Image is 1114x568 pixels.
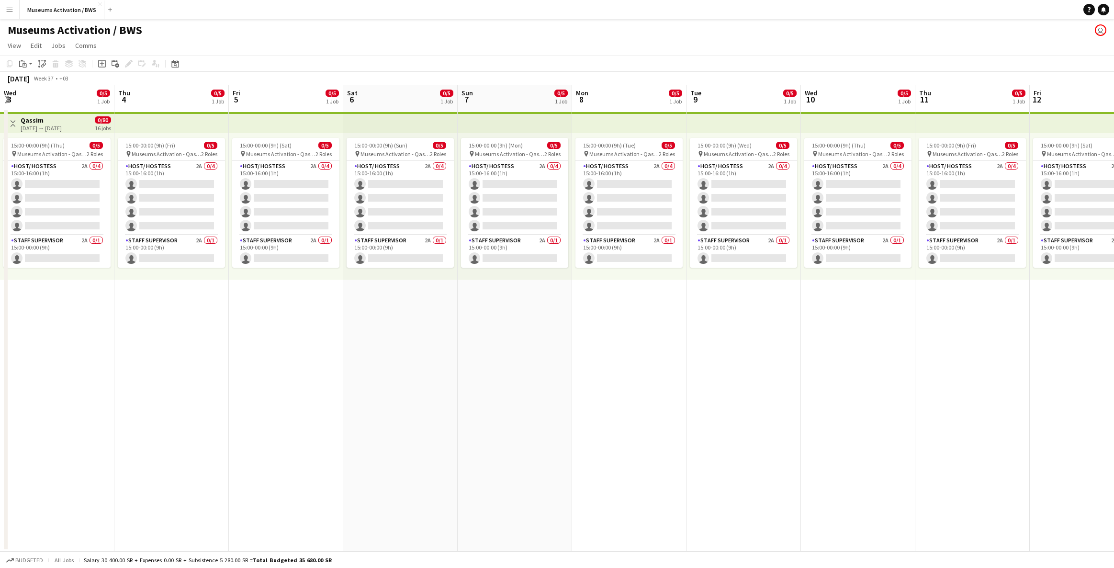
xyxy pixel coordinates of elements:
[3,235,111,268] app-card-role: Staff Supervisor2A0/115:00-00:00 (9h)
[1032,94,1041,105] span: 12
[51,41,66,50] span: Jobs
[95,116,111,124] span: 0/80
[890,142,904,149] span: 0/5
[21,116,62,125] h3: Qassim
[233,89,240,97] span: Fri
[354,142,407,149] span: 15:00-00:00 (9h) (Sun)
[574,94,588,105] span: 8
[253,557,332,564] span: Total Budgeted 35 680.00 SR
[818,150,888,158] span: Museums Activation - Qassim
[2,94,16,105] span: 3
[347,89,358,97] span: Sat
[125,142,175,149] span: 15:00-00:00 (9h) (Fri)
[31,41,42,50] span: Edit
[246,150,315,158] span: Museums Activation - Qassim
[118,138,225,268] app-job-card: 15:00-00:00 (9h) (Fri)0/5 Museums Activation - Qassim2 RolesHost/ Hostess2A0/415:00-16:00 (1h) St...
[659,150,675,158] span: 2 Roles
[21,125,62,132] div: [DATE] → [DATE]
[919,89,931,97] span: Thu
[589,150,659,158] span: Museums Activation - Qassim
[95,124,111,132] div: 16 jobs
[575,235,683,268] app-card-role: Staff Supervisor2A0/115:00-00:00 (9h)
[469,142,523,149] span: 15:00-00:00 (9h) (Mon)
[90,142,103,149] span: 0/5
[8,23,142,37] h1: Museums Activation / BWS
[326,90,339,97] span: 0/5
[773,150,789,158] span: 2 Roles
[1013,98,1025,105] div: 1 Job
[1002,150,1018,158] span: 2 Roles
[3,161,111,235] app-card-role: Host/ Hostess2A0/415:00-16:00 (1h)
[898,98,911,105] div: 1 Job
[8,74,30,83] div: [DATE]
[698,142,752,149] span: 15:00-00:00 (9h) (Wed)
[232,138,339,268] app-job-card: 15:00-00:00 (9h) (Sat)0/5 Museums Activation - Qassim2 RolesHost/ Hostess2A0/415:00-16:00 (1h) St...
[315,150,332,158] span: 2 Roles
[440,90,453,97] span: 0/5
[919,138,1026,268] app-job-card: 15:00-00:00 (9h) (Fri)0/5 Museums Activation - Qassim2 RolesHost/ Hostess2A0/415:00-16:00 (1h) St...
[669,98,682,105] div: 1 Job
[805,89,817,97] span: Wed
[440,98,453,105] div: 1 Job
[231,94,240,105] span: 5
[704,150,773,158] span: Museums Activation - Qassim
[690,138,797,268] div: 15:00-00:00 (9h) (Wed)0/5 Museums Activation - Qassim2 RolesHost/ Hostess2A0/415:00-16:00 (1h) St...
[1005,142,1018,149] span: 0/5
[461,138,568,268] div: 15:00-00:00 (9h) (Mon)0/5 Museums Activation - Qassim2 RolesHost/ Hostess2A0/415:00-16:00 (1h) St...
[926,142,976,149] span: 15:00-00:00 (9h) (Fri)
[17,150,87,158] span: Museums Activation - Qassim
[776,142,789,149] span: 0/5
[232,235,339,268] app-card-role: Staff Supervisor2A0/115:00-00:00 (9h)
[204,142,217,149] span: 0/5
[475,150,544,158] span: Museums Activation - Qassim
[3,138,111,268] app-job-card: 15:00-00:00 (9h) (Thu)0/5 Museums Activation - Qassim2 RolesHost/ Hostess2A0/415:00-16:00 (1h) St...
[555,98,567,105] div: 1 Job
[919,235,1026,268] app-card-role: Staff Supervisor2A0/115:00-00:00 (9h)
[547,142,561,149] span: 0/5
[933,150,1002,158] span: Museums Activation - Qassim
[783,90,797,97] span: 0/5
[689,94,701,105] span: 9
[433,142,446,149] span: 0/5
[347,138,454,268] app-job-card: 15:00-00:00 (9h) (Sun)0/5 Museums Activation - Qassim2 RolesHost/ Hostess2A0/415:00-16:00 (1h) St...
[690,161,797,235] app-card-role: Host/ Hostess2A0/415:00-16:00 (1h)
[690,235,797,268] app-card-role: Staff Supervisor2A0/115:00-00:00 (9h)
[75,41,97,50] span: Comms
[1034,89,1041,97] span: Fri
[118,89,130,97] span: Thu
[20,0,104,19] button: Museums Activation / BWS
[575,161,683,235] app-card-role: Host/ Hostess2A0/415:00-16:00 (1h)
[430,150,446,158] span: 2 Roles
[59,75,68,82] div: +03
[318,142,332,149] span: 0/5
[347,161,454,235] app-card-role: Host/ Hostess2A0/415:00-16:00 (1h)
[690,89,701,97] span: Tue
[804,138,911,268] app-job-card: 15:00-00:00 (9h) (Thu)0/5 Museums Activation - Qassim2 RolesHost/ Hostess2A0/415:00-16:00 (1h) St...
[461,161,568,235] app-card-role: Host/ Hostess2A0/415:00-16:00 (1h)
[97,90,110,97] span: 0/5
[8,41,21,50] span: View
[1041,142,1092,149] span: 15:00-00:00 (9h) (Sat)
[888,150,904,158] span: 2 Roles
[461,235,568,268] app-card-role: Staff Supervisor2A0/115:00-00:00 (9h)
[575,138,683,268] div: 15:00-00:00 (9h) (Tue)0/5 Museums Activation - Qassim2 RolesHost/ Hostess2A0/415:00-16:00 (1h) St...
[346,94,358,105] span: 6
[4,89,16,97] span: Wed
[117,94,130,105] span: 4
[97,98,110,105] div: 1 Job
[784,98,796,105] div: 1 Job
[347,235,454,268] app-card-role: Staff Supervisor2A0/115:00-00:00 (9h)
[812,142,866,149] span: 15:00-00:00 (9h) (Thu)
[544,150,561,158] span: 2 Roles
[669,90,682,97] span: 0/5
[360,150,430,158] span: Museums Activation - Qassim
[240,142,292,149] span: 15:00-00:00 (9h) (Sat)
[71,39,101,52] a: Comms
[919,161,1026,235] app-card-role: Host/ Hostess2A0/415:00-16:00 (1h)
[898,90,911,97] span: 0/5
[84,557,332,564] div: Salary 30 400.00 SR + Expenses 0.00 SR + Subsistence 5 280.00 SR =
